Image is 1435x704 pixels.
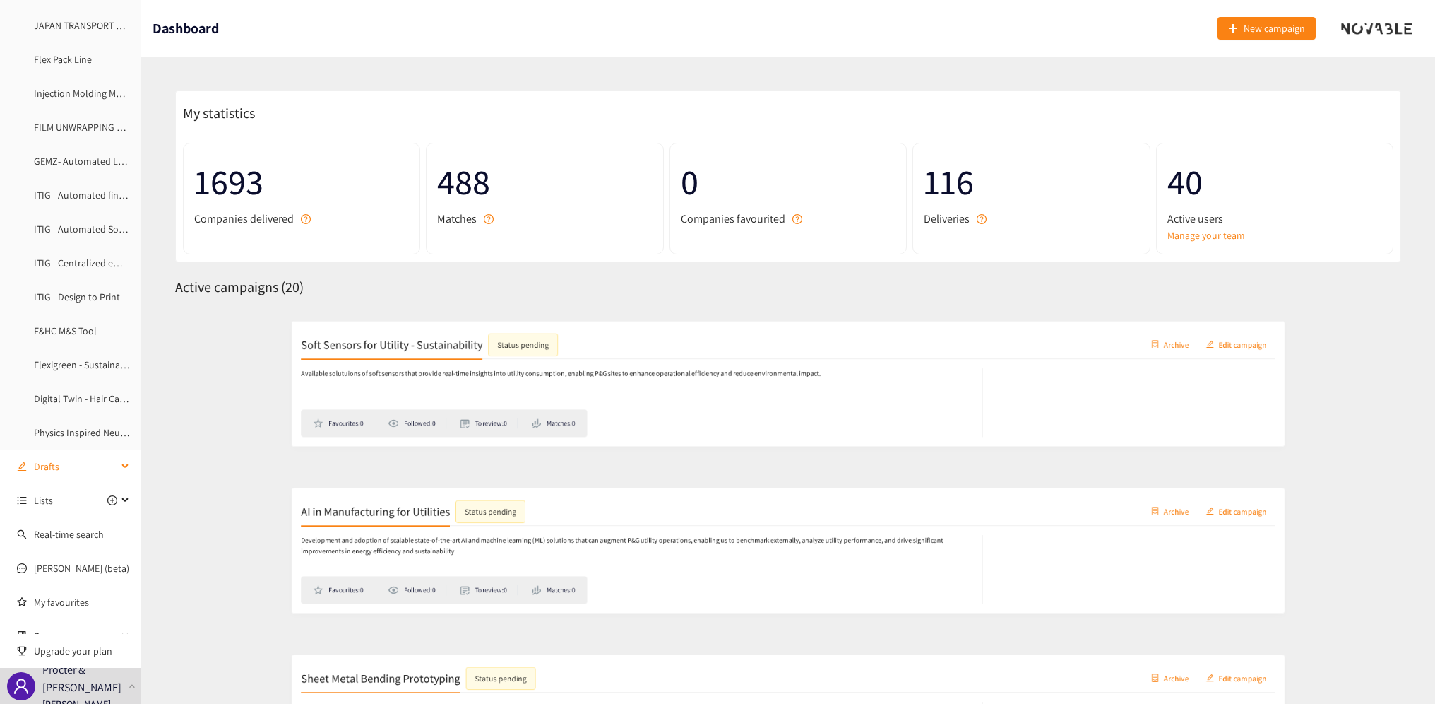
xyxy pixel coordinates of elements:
span: question-circle [792,214,802,224]
span: 40 [1167,154,1382,210]
span: edit [1304,664,1314,675]
button: containerArchive [1225,491,1293,513]
button: editEdit campaign [1293,491,1389,513]
a: GEMZ- Automated Loading [34,155,147,168]
a: Flex Pack Line [34,53,92,66]
span: Drafts [34,452,117,481]
span: Active campaigns ( 20 ) [175,278,304,296]
span: container [1236,664,1246,675]
span: question-circle [977,214,987,224]
h2: Soft Sensors for Utility - Sustainability [187,325,411,345]
p: Procter & [PERSON_NAME] [42,661,123,696]
div: Status pending [389,494,453,510]
span: edit [1304,497,1314,508]
a: Real-time search [34,528,104,541]
a: Digital Twin - Hair Care Bottle [34,392,156,405]
div: Status pending [402,661,465,676]
button: containerArchive [1225,324,1293,346]
a: F&HC M&S Tool [34,324,97,337]
li: To review: 0 [383,593,455,606]
button: editEdit campaign [1293,657,1389,680]
a: Physics Inspired Neural Network [34,426,169,439]
li: Favourites: 0 [202,593,278,606]
li: Matches: 0 [472,593,525,606]
span: Edit campaign [1319,494,1379,510]
li: Followed: 0 [294,426,367,439]
span: unordered-list [17,495,27,505]
a: ITIG - Centralized employee self-service travel solutions [34,257,266,269]
span: Companies delivered [194,210,294,228]
a: Flexigreen - Sustainable Packaging [34,358,177,371]
span: Archive [1251,661,1282,676]
h2: AI in Manufacturing for Utilities [187,492,371,512]
span: question-circle [484,214,494,224]
a: Manage your team [1167,228,1382,243]
iframe: Chat Widget [1364,636,1435,704]
span: Archive [1251,494,1282,510]
a: ITIG - Automated Software Testing [34,223,177,235]
span: edit [17,462,27,471]
p: Development and adoption of scalable state-of-the-art AI and machine learning (ML) solutions that... [187,532,1013,558]
span: user [13,678,30,695]
li: Favourites: 0 [202,426,278,439]
a: ITIG - Automated financial forecasting tools [34,189,216,201]
span: edit [1304,330,1314,341]
a: [PERSON_NAME] (beta) [34,562,129,575]
button: plusNew campaign [1217,17,1316,40]
span: book [17,631,27,641]
span: Upgrade your plan [34,637,130,665]
span: New campaign [1244,20,1305,36]
span: Edit campaign [1319,661,1379,676]
button: editEdit campaign [1293,324,1389,346]
li: Matches: 0 [472,426,525,439]
span: plus-circle [107,495,117,505]
button: containerArchive [1225,657,1293,680]
span: container [1236,497,1246,508]
span: question-circle [301,214,311,224]
p: Available solutuions of soft sensors that provide real-time insights into utility consumption, en... [187,365,828,378]
a: FILM UNWRAPPING AUTOMATION [34,121,172,134]
span: Deliveries [924,210,970,228]
a: ITIG - Design to Print [34,291,120,303]
span: plus [1228,23,1238,35]
span: 0 [681,154,895,210]
div: Status pending [429,327,493,343]
span: Resources [34,622,117,650]
span: Archive [1251,327,1282,343]
span: Matches [437,210,477,228]
li: To review: 0 [383,426,455,439]
span: Lists [34,486,53,515]
li: Followed: 0 [294,593,367,606]
h2: Sheet Metal Bending Prototyping [187,659,383,679]
span: My statistics [176,104,255,122]
span: 1693 [194,154,409,210]
span: Active users [1167,210,1223,228]
a: Soft Sensors for Utility - SustainabilityStatus pendingcontainerArchiveeditEdit campaignAvailable... [175,306,1401,462]
a: JAPAN TRANSPORT AGGREGATION PLATFORM [34,19,223,32]
a: My favourites [34,588,130,616]
a: Injection Molding Model [34,87,135,100]
span: container [1236,330,1246,341]
a: AI in Manufacturing for UtilitiesStatus pendingcontainerArchiveeditEdit campaignDevelopment and a... [175,473,1401,628]
span: Companies favourited [681,210,785,228]
span: 116 [924,154,1138,210]
span: Edit campaign [1319,327,1379,343]
span: trophy [17,646,27,656]
span: 488 [437,154,652,210]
